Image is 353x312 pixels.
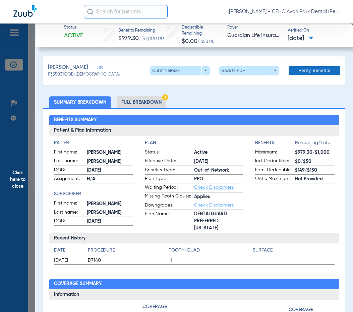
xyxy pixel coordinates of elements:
[118,28,164,34] span: Benefits Remaining
[255,139,295,146] h4: Benefits
[227,25,282,31] span: Payer
[295,176,335,183] span: Not Provided
[295,139,335,149] span: Remaining/Total
[255,167,295,175] span: Fam. Deductible:
[162,94,168,100] img: Hazard
[229,8,340,15] span: [PERSON_NAME] - CFHC Avon Park Dental (Peds)
[97,65,103,72] span: Edit
[49,289,339,300] h3: Information
[145,167,194,175] span: Benefits Type:
[87,9,93,15] img: Search Icon
[194,193,243,200] span: Applies
[54,247,82,256] app-breakdown-title: Date
[88,247,166,256] app-breakdown-title: Procedure
[54,218,87,226] span: DOB:
[118,35,139,41] span: $979.30
[54,209,87,217] span: Last name:
[49,233,339,243] h3: Recent History
[87,158,133,165] span: [PERSON_NAME]
[145,184,194,192] span: Waiting Period:
[87,200,133,208] span: [PERSON_NAME]
[64,25,83,31] span: Status
[145,193,194,201] span: Missing Tooth Clause:
[288,34,313,43] span: [DATE]
[255,139,295,149] app-breakdown-title: Benefits
[145,211,194,225] span: Plan Name:
[88,247,166,254] h4: Procedure
[88,257,166,264] span: D7140
[54,175,87,183] span: Assignment:
[54,257,82,264] span: [DATE]
[87,149,133,156] span: [PERSON_NAME]
[194,176,243,183] span: PPO
[49,96,111,108] li: Summary Breakdown
[139,36,164,41] span: / $1,000.00
[194,167,243,174] span: Out-of-Network
[289,66,340,75] button: Verify Benefits
[182,38,197,44] span: $0.00
[87,176,133,183] span: N/A
[145,139,243,146] h4: Plan
[54,158,87,166] span: Last name:
[13,5,37,17] img: Zuub Logo
[49,125,339,136] h3: Patient & Plan Information
[299,68,331,73] span: Verify Benefits
[49,115,339,126] h2: Benefits Summary
[255,158,295,166] span: Ind. Deductible:
[64,32,83,40] span: Active
[194,185,234,190] a: Check Disclaimers
[253,247,335,254] h4: Surface
[255,149,295,157] span: Maximum:
[197,40,215,44] span: / $50.00
[194,218,243,225] span: DENTALGUARD PREFERRED [US_STATE]
[169,247,250,254] h4: Tooth/Quad
[227,32,282,40] span: Guardian Life Insurance Co. of America
[288,28,342,34] span: Verified On
[54,190,133,197] h4: Subscriber
[145,175,194,183] span: Plan Type:
[54,167,87,175] span: DOB:
[295,158,335,165] span: $0/$50
[169,257,250,264] span: H
[194,203,234,208] a: Check Disclaimers
[145,149,194,157] span: Status:
[84,5,168,18] input: Search for patients
[150,66,210,75] button: Out of Network
[48,72,120,78] span: (1355031) DOB: [DEMOGRAPHIC_DATA]
[319,280,353,312] iframe: Chat Widget
[145,202,194,210] span: Downgrades:
[87,218,133,225] span: [DATE]
[49,279,339,289] h2: Coverage Summary
[295,149,335,156] span: $979.30/$1,000
[255,175,295,183] span: Ortho Maximum:
[219,66,279,75] button: Save to PDF
[194,149,243,156] span: Active
[54,247,82,254] h4: Date
[117,96,166,108] li: Full Breakdown
[182,25,222,37] span: Deductible Remaining
[54,200,87,208] span: First name:
[253,247,335,256] app-breakdown-title: Surface
[87,167,133,174] span: [DATE]
[145,158,194,166] span: Effective Date:
[253,257,335,264] span: --
[87,209,133,216] span: [PERSON_NAME]
[54,149,87,157] span: First name:
[194,158,243,165] span: [DATE]
[54,139,133,146] h4: Patient
[48,63,88,72] span: [PERSON_NAME]
[169,247,250,256] app-breakdown-title: Tooth/Quad
[295,167,335,174] span: $149/$150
